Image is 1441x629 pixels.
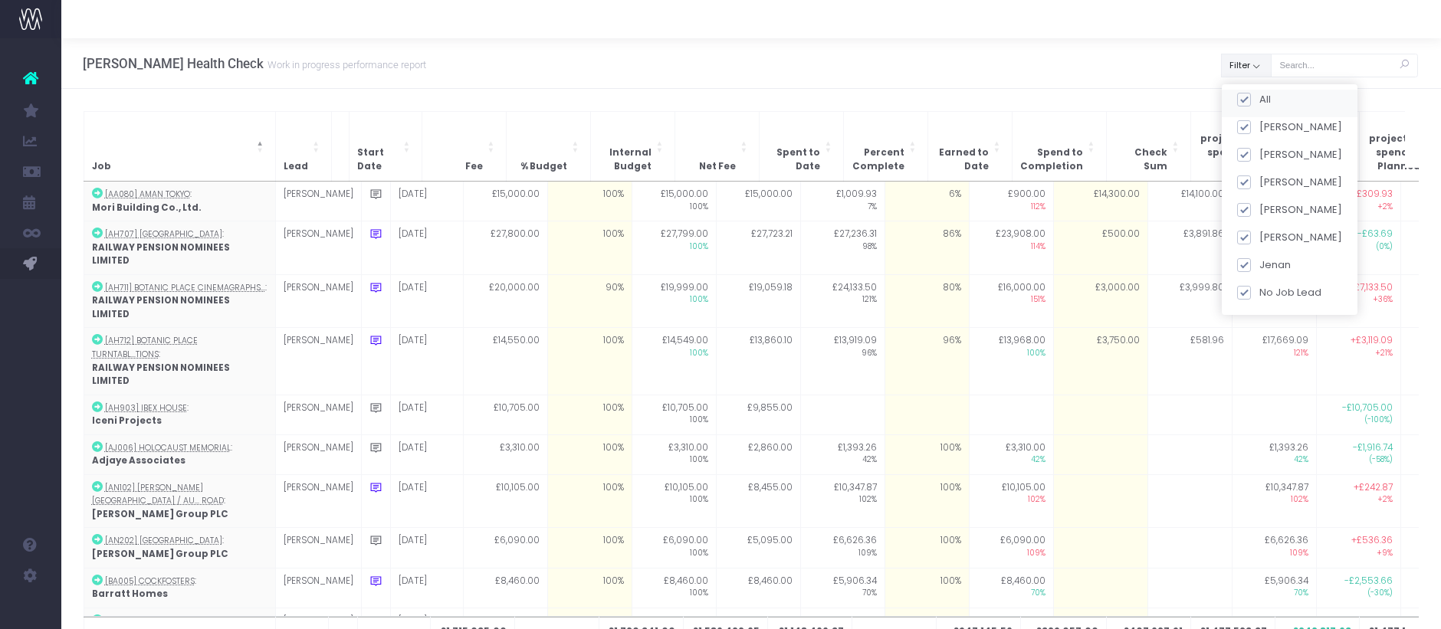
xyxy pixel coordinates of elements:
span: % Budget [520,160,567,174]
td: £15,000.00 [463,182,547,221]
span: Job [92,160,111,174]
abbr: [BB100] 180 Pearl St Images [105,615,241,627]
td: [DATE] [390,328,463,395]
td: [PERSON_NAME] [275,328,361,395]
span: 100% [640,348,708,359]
strong: Mori Building Co., Ltd. [92,201,202,214]
td: £5,906.34 [800,568,885,608]
td: £13,860.10 [716,328,800,395]
td: £8,460.00 [969,568,1053,608]
td: £27,799.00 [632,221,716,275]
td: 86% [885,221,969,275]
span: 100% [640,548,708,559]
td: £8,455.00 [716,474,800,528]
td: £5,095.00 [716,528,800,568]
td: £14,300.00 [1053,182,1147,221]
span: 121% [1240,348,1308,359]
span: 121% [809,294,877,306]
span: (-30%) [1324,588,1393,599]
td: £581.96 [1147,328,1232,395]
td: £2,860.00 [716,434,800,474]
span: 114% [977,241,1045,253]
td: 100% [885,568,969,608]
td: 100% [547,528,632,568]
span: 42% [809,454,877,466]
span: projected spend vs Fee [1199,133,1252,173]
td: £5,906.34 [1232,568,1316,608]
td: £500.00 [1053,221,1147,275]
span: 70% [977,588,1045,599]
td: [PERSON_NAME] [275,274,361,328]
th: Lead: Activate to sort: Activate to sort [275,111,331,181]
span: +£242.87 [1354,481,1393,495]
td: £10,105.00 [463,474,547,528]
strong: RAILWAY PENSION NOMINEES LIMITED [92,241,230,267]
span: -£10,705.00 [1342,401,1393,415]
td: £10,705.00 [463,395,547,434]
span: -£1,916.74 [1353,441,1393,455]
span: +£536.36 [1351,534,1393,548]
span: 100% [640,414,708,426]
td: £19,999.00 [632,274,716,328]
td: 100% [885,474,969,528]
td: [PERSON_NAME] [275,474,361,528]
button: Filter [1221,54,1272,77]
th: Internal Budget: Activate to sort: Activate to sort [590,111,675,181]
td: £16,000.00 [969,274,1053,328]
span: 100% [640,294,708,306]
td: [PERSON_NAME] [275,434,361,474]
span: 100% [640,494,708,506]
th: Start Date: Activate to sort: Activate to sort [349,111,422,181]
abbr: [AN102] Hayes Town Centre / Austin Road [92,482,224,507]
td: £14,549.00 [632,328,716,395]
td: £3,999.80 [1147,274,1232,328]
td: £10,347.87 [1232,474,1316,528]
label: [PERSON_NAME] [1236,230,1342,245]
td: 96% [885,328,969,395]
span: +£3,119.09 [1351,334,1393,348]
span: 100% [640,201,708,213]
span: 102% [977,494,1045,506]
label: [PERSON_NAME] [1236,120,1342,135]
th: Job: Activate to invert sorting: Activate to invert sorting [84,111,275,181]
td: £13,919.09 [800,328,885,395]
td: £20,000.00 [463,274,547,328]
span: 112% [977,201,1045,213]
strong: Iceni Projects [92,414,162,427]
span: Earned to Date [936,146,989,173]
td: : [84,528,275,568]
span: 102% [809,494,877,506]
abbr: [BA005] Cockfosters [105,575,195,587]
span: Spent to Date [767,146,820,173]
abbr: [AH711] Botanic Place Cinemagraphs [105,282,265,293]
td: 80% [885,274,969,328]
td: £8,460.00 [632,568,716,608]
td: £14,550.00 [463,328,547,395]
td: 6% [885,182,969,221]
span: 42% [1240,454,1308,466]
td: £3,310.00 [463,434,547,474]
th: projected spend vs Fee: Activate to sort: Activate to sort [1190,111,1275,181]
td: £6,090.00 [632,528,716,568]
strong: RAILWAY PENSION NOMINEES LIMITED [92,294,230,320]
span: 42% [977,454,1045,466]
label: [PERSON_NAME] [1236,202,1342,218]
abbr: [AH707] Botanic Place [105,228,222,240]
td: £14,100.00 [1147,182,1232,221]
td: £27,236.31 [800,221,885,275]
td: £3,891.86 [1147,221,1232,275]
span: Fee [465,160,483,174]
span: -£63.69 [1357,228,1393,241]
label: [PERSON_NAME] [1236,175,1342,190]
label: No Job Lead [1236,285,1321,300]
th: Percent Complete: Activate to sort: Activate to sort [843,111,927,181]
th: Net Fee: Activate to sort: Activate to sort [675,111,759,181]
span: 100% [640,241,708,253]
th: % Budget: Activate to sort: Activate to sort [506,111,590,181]
span: 70% [1240,588,1308,599]
td: [DATE] [390,395,463,434]
td: 100% [885,434,969,474]
span: Percent Complete [852,146,904,173]
span: (-58%) [1324,454,1393,466]
th: Fee: Activate to sort: Activate to sort [422,111,506,181]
